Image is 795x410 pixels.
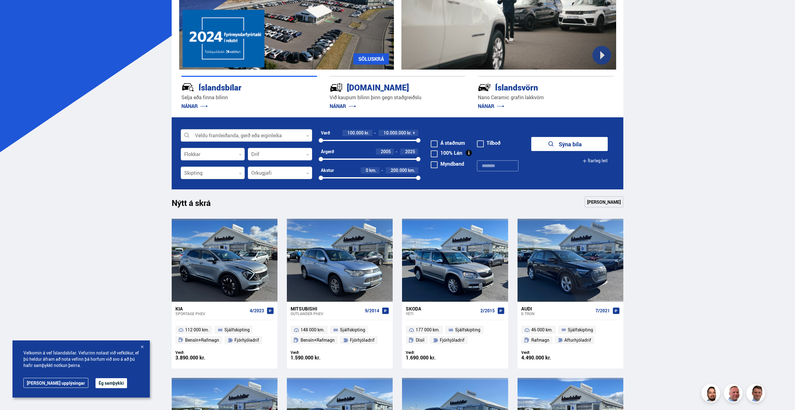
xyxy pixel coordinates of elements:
a: NÁNAR [478,103,504,110]
div: Akstur [321,168,334,173]
span: 7/2021 [596,308,610,313]
button: Sýna bíla [531,137,608,151]
a: [PERSON_NAME] [585,196,623,207]
span: Sjálfskipting [455,326,480,334]
img: nhp88E3Fdnt1Opn2.png [702,385,721,403]
a: SÖLUSKRÁ [353,53,389,65]
div: [DOMAIN_NAME] [330,81,443,92]
a: Mitsubishi Outlander PHEV 9/2014 148 000 km. Sjálfskipting Bensín+Rafmagn Fjórhjóladrif Verð: 1.5... [287,302,393,369]
label: Tilboð [477,140,501,145]
span: Rafmagn [531,336,549,344]
div: 1.690.000 kr. [406,355,455,360]
div: Kia [175,306,247,311]
div: 1.590.000 kr. [291,355,340,360]
div: Verð: [175,350,225,355]
a: NÁNAR [181,103,208,110]
span: Fjórhjóladrif [350,336,375,344]
span: Bensín+Rafmagn [301,336,335,344]
div: Outlander PHEV [291,311,362,316]
div: Skoda [406,306,478,311]
span: Velkomin á vef Íslandsbílar. Vefurinn notast við vefkökur, ef þú heldur áfram að nota vefinn þá h... [23,350,139,369]
a: Skoda Yeti 2/2015 177 000 km. Sjálfskipting Dísil Fjórhjóladrif Verð: 1.690.000 kr. [402,302,508,369]
span: Dísil [416,336,424,344]
div: Yeti [406,311,478,316]
span: Sjálfskipting [568,326,593,334]
img: siFngHWaQ9KaOqBr.png [725,385,743,403]
label: Myndband [431,161,464,166]
img: -Svtn6bYgwAsiwNX.svg [478,81,491,94]
span: kr. [365,130,369,135]
div: e-tron [521,311,593,316]
span: 2005 [381,149,391,154]
div: Íslandsvörn [478,81,591,92]
div: 4.490.000 kr. [521,355,571,360]
span: 2/2015 [480,308,495,313]
button: Ítarleg leit [582,154,608,168]
span: 46 000 km. [531,326,553,334]
span: Sjálfskipting [340,326,365,334]
button: Ég samþykki [96,378,127,388]
h1: Nýtt á skrá [172,198,222,211]
span: 9/2014 [365,308,379,313]
div: Audi [521,306,593,311]
label: 100% Lán [431,150,462,155]
span: 200.000 [391,167,407,173]
a: NÁNAR [330,103,356,110]
span: 2025 [405,149,415,154]
label: Á staðnum [431,140,465,145]
span: Fjórhjóladrif [234,336,259,344]
span: 4/2023 [250,308,264,313]
div: Verð: [521,350,571,355]
div: Sportage PHEV [175,311,247,316]
span: 148 000 km. [301,326,325,334]
span: km. [408,168,415,173]
span: 112 000 km. [185,326,209,334]
span: + [413,130,415,135]
img: JRvxyua_JYH6wB4c.svg [181,81,194,94]
p: Nano Ceramic grafín lakkvörn [478,94,614,101]
div: Verð [321,130,330,135]
span: 10.000.000 [384,130,406,136]
p: Við kaupum bílinn þinn gegn staðgreiðslu [330,94,465,101]
span: Fjórhjóladrif [440,336,464,344]
div: Árgerð [321,149,334,154]
span: Bensín+Rafmagn [185,336,219,344]
p: Selja eða finna bílinn [181,94,317,101]
span: Afturhjóladrif [564,336,591,344]
span: kr. [407,130,412,135]
div: 3.890.000 kr. [175,355,225,360]
div: Íslandsbílar [181,81,295,92]
img: tr5P-W3DuiFaO7aO.svg [330,81,343,94]
span: 177 000 km. [416,326,440,334]
span: km. [369,168,376,173]
span: Sjálfskipting [224,326,250,334]
a: Audi e-tron 7/2021 46 000 km. Sjálfskipting Rafmagn Afturhjóladrif Verð: 4.490.000 kr. [518,302,623,369]
span: 0 [366,167,368,173]
span: 100.000 [347,130,364,136]
div: Verð: [406,350,455,355]
a: Kia Sportage PHEV 4/2023 112 000 km. Sjálfskipting Bensín+Rafmagn Fjórhjóladrif Verð: 3.890.000 kr. [172,302,277,369]
button: Opna LiveChat spjallviðmót [5,2,24,21]
img: FbJEzSuNWCJXmdc-.webp [747,385,766,403]
div: Mitsubishi [291,306,362,311]
a: [PERSON_NAME] upplýsingar [23,378,88,388]
div: Verð: [291,350,340,355]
